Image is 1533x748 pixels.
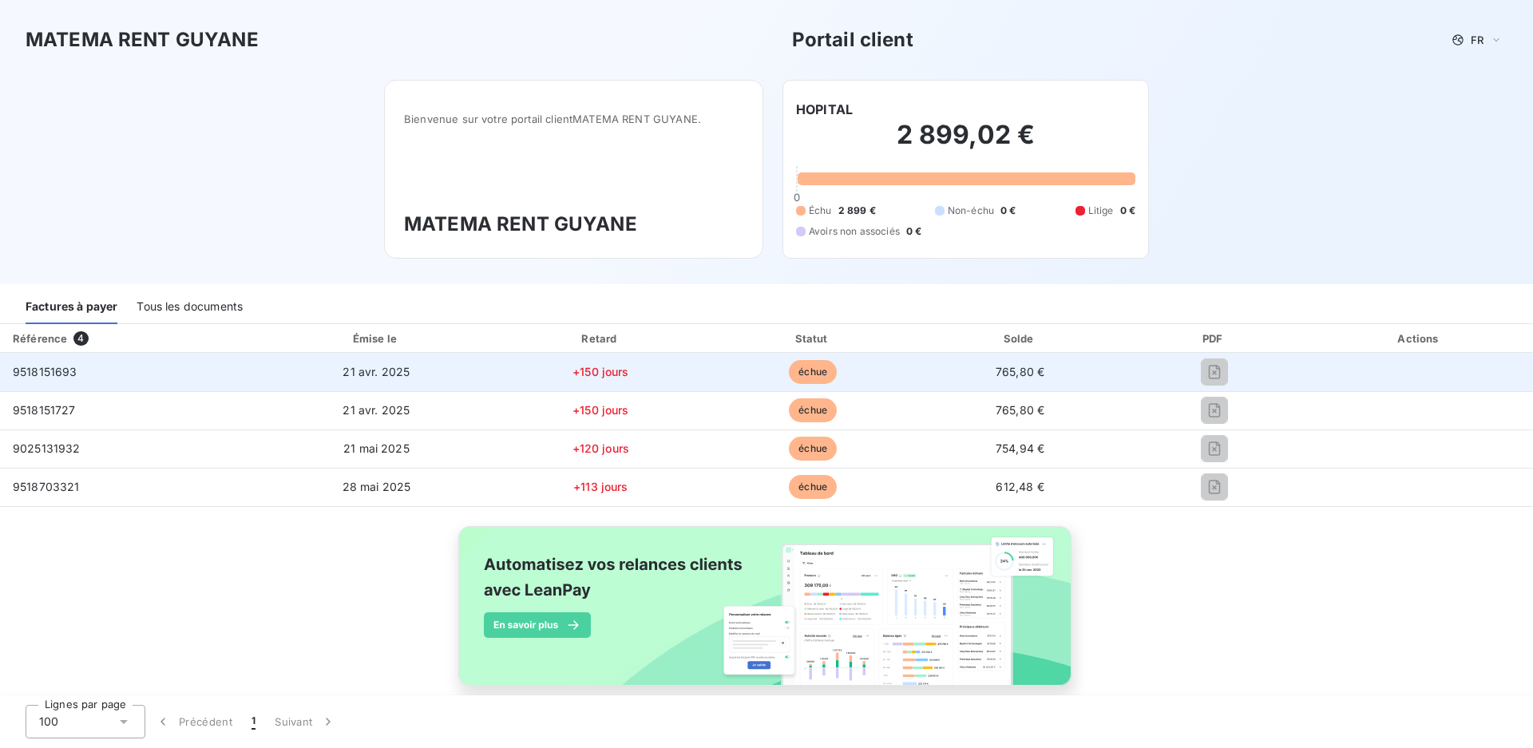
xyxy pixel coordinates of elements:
div: Retard [497,330,705,346]
span: 9518151727 [13,403,76,417]
span: 9518151693 [13,365,77,378]
span: 100 [39,714,58,730]
span: Litige [1088,204,1114,218]
span: échue [789,437,837,461]
span: Avoirs non associés [809,224,900,239]
button: 1 [242,705,265,738]
span: échue [789,475,837,499]
span: Bienvenue sur votre portail client MATEMA RENT GUYANE . [404,113,743,125]
div: Solde [921,330,1119,346]
div: Actions [1309,330,1530,346]
div: Statut [711,330,915,346]
span: FR [1471,34,1483,46]
span: 28 mai 2025 [343,480,411,493]
h6: HOPITAL [796,100,853,119]
span: 765,80 € [996,403,1044,417]
span: 754,94 € [996,441,1044,455]
span: 4 [73,331,88,346]
div: Émise le [263,330,490,346]
button: Suivant [265,705,346,738]
span: +150 jours [572,403,629,417]
h2: 2 899,02 € [796,119,1135,167]
span: +150 jours [572,365,629,378]
span: 765,80 € [996,365,1044,378]
span: 9025131932 [13,441,81,455]
h3: MATEMA RENT GUYANE [26,26,259,54]
button: Précédent [145,705,242,738]
span: 21 mai 2025 [343,441,410,455]
span: échue [789,360,837,384]
span: 9518703321 [13,480,80,493]
div: PDF [1126,330,1303,346]
span: +120 jours [572,441,630,455]
div: Tous les documents [137,291,243,324]
div: Référence [13,332,67,345]
span: +113 jours [573,480,628,493]
img: banner [444,516,1089,713]
span: 0 € [1120,204,1135,218]
span: 21 avr. 2025 [343,403,410,417]
h3: MATEMA RENT GUYANE [404,210,743,239]
span: 0 € [1000,204,1016,218]
span: 21 avr. 2025 [343,365,410,378]
span: Échu [809,204,832,218]
span: 0 [794,191,800,204]
span: 2 899 € [838,204,876,218]
span: 612,48 € [996,480,1044,493]
div: Factures à payer [26,291,117,324]
span: Non-échu [948,204,994,218]
span: 1 [252,714,255,730]
span: 0 € [906,224,921,239]
span: échue [789,398,837,422]
h3: Portail client [792,26,913,54]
